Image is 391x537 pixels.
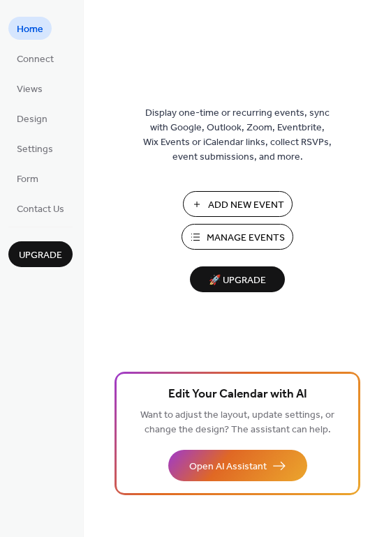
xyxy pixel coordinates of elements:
[168,385,307,404] span: Edit Your Calendar with AI
[17,82,43,97] span: Views
[19,248,62,263] span: Upgrade
[17,112,47,127] span: Design
[190,266,285,292] button: 🚀 Upgrade
[17,142,53,157] span: Settings
[207,231,285,245] span: Manage Events
[17,22,43,37] span: Home
[8,47,62,70] a: Connect
[8,107,56,130] a: Design
[189,460,267,474] span: Open AI Assistant
[183,191,293,217] button: Add New Event
[208,198,284,213] span: Add New Event
[8,167,47,190] a: Form
[8,17,52,40] a: Home
[8,137,61,160] a: Settings
[8,77,51,100] a: Views
[8,197,73,220] a: Contact Us
[182,224,293,250] button: Manage Events
[8,241,73,267] button: Upgrade
[17,52,54,67] span: Connect
[168,450,307,481] button: Open AI Assistant
[17,172,38,187] span: Form
[17,202,64,217] span: Contact Us
[140,406,334,439] span: Want to adjust the layout, update settings, or change the design? The assistant can help.
[198,271,276,290] span: 🚀 Upgrade
[143,106,332,165] span: Display one-time or recurring events, sync with Google, Outlook, Zoom, Eventbrite, Wix Events or ...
